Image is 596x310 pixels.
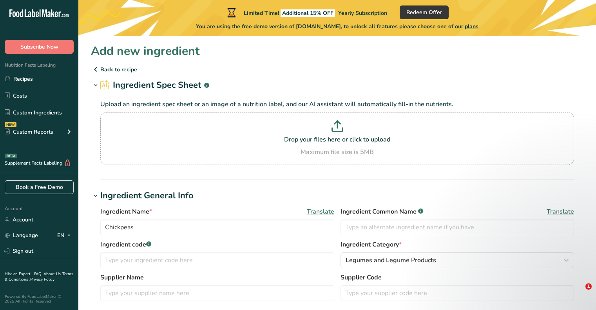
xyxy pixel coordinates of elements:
input: Type your supplier name here [100,285,334,301]
div: EN [57,231,74,240]
input: Type your ingredient name here [100,219,334,235]
label: Supplier Name [100,273,334,282]
span: Legumes and Legume Products [346,256,436,265]
button: Subscribe Now [5,40,74,54]
span: You are using the free demo version of [DOMAIN_NAME], to unlock all features please choose one of... [196,22,478,31]
div: Powered By FoodLabelMaker © 2025 All Rights Reserved [5,294,74,304]
button: Legumes and Legume Products [341,252,574,268]
label: Ingredient Category [341,240,574,249]
a: About Us . [43,271,62,277]
div: Custom Reports [5,128,53,136]
a: Privacy Policy [30,277,54,282]
button: Redeem Offer [400,5,449,19]
label: Ingredient code [100,240,334,249]
div: Limited Time! [226,8,387,17]
h2: Ingredient Spec Sheet [100,79,209,92]
a: Terms & Conditions . [5,271,73,282]
a: Book a Free Demo [5,180,74,194]
label: Supplier Code [341,273,574,282]
h1: Add new ingredient [91,42,200,60]
span: Translate [307,207,334,216]
p: Upload an ingredient spec sheet or an image of a nutrition label, and our AI assistant will autom... [100,100,574,109]
input: Type your ingredient code here [100,252,334,268]
span: Additional 15% OFF [281,9,335,17]
span: Translate [547,207,574,216]
span: Ingredient Name [100,207,152,216]
a: Hire an Expert . [5,271,33,277]
span: Yearly Subscription [338,9,387,17]
p: Drop your files here or click to upload [102,135,572,144]
div: NEW [5,122,16,127]
input: Type your supplier code here [341,285,574,301]
a: FAQ . [34,271,43,277]
span: Ingredient Common Name [341,207,423,216]
a: Language [5,228,38,242]
span: plans [465,23,478,30]
iframe: Intercom live chat [569,283,588,302]
div: Maximum file size is 5MB [102,147,572,157]
input: Type an alternate ingredient name if you have [341,219,574,235]
div: BETA [5,154,17,158]
span: Subscribe Now [20,43,58,51]
div: Ingredient General Info [100,189,194,202]
span: 1 [585,283,592,290]
span: Redeem Offer [406,8,442,16]
p: Back to recipe [91,65,583,74]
